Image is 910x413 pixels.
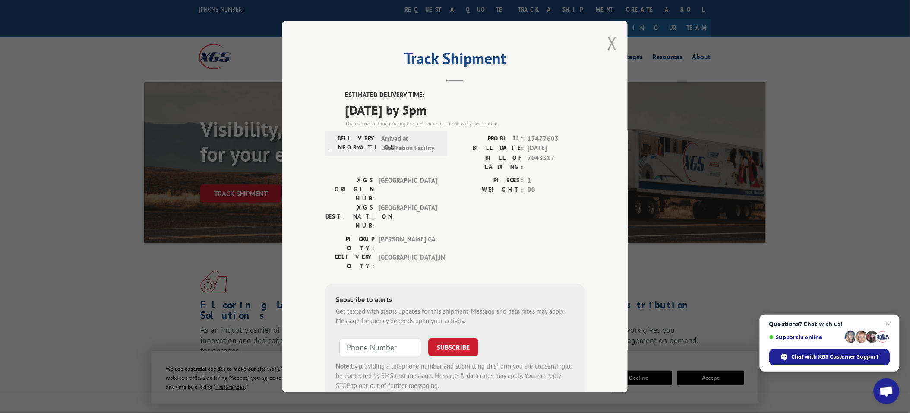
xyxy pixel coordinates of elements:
[455,153,523,171] label: BILL OF LADING:
[336,362,351,370] strong: Note:
[428,338,478,356] button: SUBSCRIBE
[345,100,585,119] span: [DATE] by 5pm
[379,234,437,252] span: [PERSON_NAME] , GA
[455,143,523,153] label: BILL DATE:
[528,185,585,195] span: 90
[325,234,374,252] label: PICKUP CITY:
[769,334,842,340] span: Support is online
[345,90,585,100] label: ESTIMATED DELIVERY TIME:
[345,119,585,127] div: The estimated time is using the time zone for the delivery destination.
[455,175,523,185] label: PIECES:
[325,252,374,270] label: DELIVERY CITY:
[769,321,890,327] span: Questions? Chat with us!
[328,133,377,153] label: DELIVERY INFORMATION:
[379,175,437,203] span: [GEOGRAPHIC_DATA]
[528,143,585,153] span: [DATE]
[528,133,585,143] span: 17477603
[381,133,439,153] span: Arrived at Destination Facility
[607,32,617,54] button: Close modal
[455,185,523,195] label: WEIGHT:
[883,319,893,329] span: Close chat
[339,338,421,356] input: Phone Number
[379,252,437,270] span: [GEOGRAPHIC_DATA] , IN
[379,203,437,230] span: [GEOGRAPHIC_DATA]
[336,294,574,306] div: Subscribe to alerts
[325,203,374,230] label: XGS DESTINATION HUB:
[325,52,585,69] h2: Track Shipment
[455,133,523,143] label: PROBILL:
[528,153,585,171] span: 7043317
[528,175,585,185] span: 1
[769,349,890,365] div: Chat with XGS Customer Support
[336,361,574,391] div: by providing a telephone number and submitting this form you are consenting to be contacted by SM...
[336,306,574,326] div: Get texted with status updates for this shipment. Message and data rates may apply. Message frequ...
[325,175,374,203] label: XGS ORIGIN HUB:
[792,353,879,361] span: Chat with XGS Customer Support
[874,378,900,404] div: Open chat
